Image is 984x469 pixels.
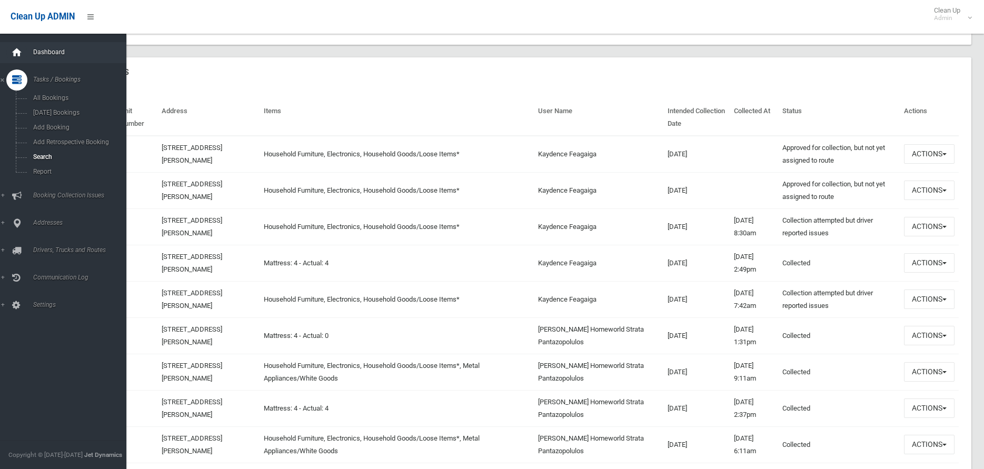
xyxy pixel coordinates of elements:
[30,219,134,226] span: Addresses
[929,6,971,22] span: Clean Up
[778,390,899,426] td: Collected
[904,362,955,382] button: Actions
[162,289,222,310] a: [STREET_ADDRESS][PERSON_NAME]
[904,290,955,309] button: Actions
[162,144,222,164] a: [STREET_ADDRESS][PERSON_NAME]
[663,136,730,173] td: [DATE]
[30,274,134,281] span: Communication Log
[30,94,125,102] span: All Bookings
[778,172,899,208] td: Approved for collection, but not yet assigned to route
[30,76,134,83] span: Tasks / Bookings
[116,99,157,136] th: Unit Number
[260,208,534,245] td: Household Furniture, Electronics, Household Goods/Loose Items*
[900,99,959,136] th: Actions
[663,245,730,281] td: [DATE]
[162,398,222,418] a: [STREET_ADDRESS][PERSON_NAME]
[534,317,663,354] td: [PERSON_NAME] Homeworld Strata Pantazopolulos
[778,99,899,136] th: Status
[663,99,730,136] th: Intended Collection Date
[730,281,779,317] td: [DATE] 7:42am
[730,317,779,354] td: [DATE] 1:31pm
[162,216,222,237] a: [STREET_ADDRESS][PERSON_NAME]
[162,362,222,382] a: [STREET_ADDRESS][PERSON_NAME]
[30,138,125,146] span: Add Retrospective Booking
[904,217,955,236] button: Actions
[30,153,125,161] span: Search
[904,253,955,273] button: Actions
[534,172,663,208] td: Kaydence Feagaiga
[162,253,222,273] a: [STREET_ADDRESS][PERSON_NAME]
[730,208,779,245] td: [DATE] 8:30am
[730,99,779,136] th: Collected At
[162,325,222,346] a: [STREET_ADDRESS][PERSON_NAME]
[904,435,955,454] button: Actions
[534,281,663,317] td: Kaydence Feagaiga
[778,317,899,354] td: Collected
[11,12,75,22] span: Clean Up ADMIN
[84,451,122,458] strong: Jet Dynamics
[730,390,779,426] td: [DATE] 2:37pm
[534,354,663,390] td: [PERSON_NAME] Homeworld Strata Pantazopolulos
[534,136,663,173] td: Kaydence Feagaiga
[534,390,663,426] td: [PERSON_NAME] Homeworld Strata Pantazopolulos
[534,208,663,245] td: Kaydence Feagaiga
[260,354,534,390] td: Household Furniture, Electronics, Household Goods/Loose Items*, Metal Appliances/White Goods
[8,451,83,458] span: Copyright © [DATE]-[DATE]
[30,192,134,199] span: Booking Collection Issues
[260,136,534,173] td: Household Furniture, Electronics, Household Goods/Loose Items*
[534,245,663,281] td: Kaydence Feagaiga
[778,136,899,173] td: Approved for collection, but not yet assigned to route
[663,281,730,317] td: [DATE]
[730,426,779,463] td: [DATE] 6:11am
[157,99,260,136] th: Address
[162,434,222,455] a: [STREET_ADDRESS][PERSON_NAME]
[730,245,779,281] td: [DATE] 2:49pm
[30,301,134,308] span: Settings
[260,172,534,208] td: Household Furniture, Electronics, Household Goods/Loose Items*
[904,144,955,164] button: Actions
[30,48,134,56] span: Dashboard
[663,172,730,208] td: [DATE]
[904,326,955,345] button: Actions
[30,168,125,175] span: Report
[778,426,899,463] td: Collected
[162,180,222,201] a: [STREET_ADDRESS][PERSON_NAME]
[904,181,955,200] button: Actions
[260,426,534,463] td: Household Furniture, Electronics, Household Goods/Loose Items*, Metal Appliances/White Goods
[778,281,899,317] td: Collection attempted but driver reported issues
[778,208,899,245] td: Collection attempted but driver reported issues
[904,398,955,418] button: Actions
[534,426,663,463] td: [PERSON_NAME] Homeworld Strata Pantazopolulos
[663,354,730,390] td: [DATE]
[534,99,663,136] th: User Name
[30,246,134,254] span: Drivers, Trucks and Routes
[663,390,730,426] td: [DATE]
[663,208,730,245] td: [DATE]
[730,354,779,390] td: [DATE] 9:11am
[260,99,534,136] th: Items
[934,14,960,22] small: Admin
[260,317,534,354] td: Mattress: 4 - Actual: 0
[778,245,899,281] td: Collected
[663,317,730,354] td: [DATE]
[30,124,125,131] span: Add Booking
[260,245,534,281] td: Mattress: 4 - Actual: 4
[778,354,899,390] td: Collected
[260,390,534,426] td: Mattress: 4 - Actual: 4
[663,426,730,463] td: [DATE]
[30,109,125,116] span: [DATE] Bookings
[260,281,534,317] td: Household Furniture, Electronics, Household Goods/Loose Items*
